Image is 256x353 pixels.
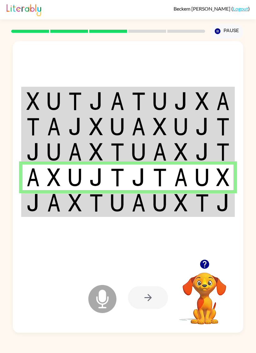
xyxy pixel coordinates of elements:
[174,6,231,12] span: Beckem [PERSON_NAME]
[153,143,166,161] img: a
[68,118,82,135] img: j
[68,92,82,110] img: t
[27,118,40,135] img: t
[47,92,61,110] img: u
[216,118,229,135] img: t
[27,194,40,212] img: j
[216,92,229,110] img: a
[216,143,229,161] img: t
[27,168,40,186] img: a
[153,168,166,186] img: t
[173,263,236,325] video: Your browser must support playing .mp4 files to use Literably. Please try using another browser.
[47,143,61,161] img: u
[153,194,166,212] img: u
[89,92,103,110] img: j
[153,92,166,110] img: u
[68,168,82,186] img: u
[47,194,61,212] img: a
[27,143,40,161] img: j
[216,168,229,186] img: x
[174,143,188,161] img: x
[216,194,229,212] img: j
[132,194,145,212] img: a
[89,168,103,186] img: j
[27,92,40,110] img: x
[132,118,145,135] img: a
[68,143,82,161] img: a
[47,168,61,186] img: x
[111,92,124,110] img: a
[211,24,243,38] button: Pause
[195,143,209,161] img: j
[132,168,145,186] img: j
[233,6,248,12] a: Logout
[47,118,61,135] img: a
[111,143,124,161] img: t
[195,168,209,186] img: u
[89,143,103,161] img: x
[111,168,124,186] img: t
[174,168,188,186] img: a
[89,194,103,212] img: t
[195,194,209,212] img: t
[153,118,166,135] img: x
[174,118,188,135] img: u
[195,92,209,110] img: x
[68,194,82,212] img: x
[89,118,103,135] img: x
[132,92,145,110] img: t
[132,143,145,161] img: u
[111,118,124,135] img: u
[111,194,124,212] img: u
[174,92,188,110] img: j
[174,6,250,12] div: ( )
[174,194,188,212] img: x
[7,2,41,16] img: Literably
[195,118,209,135] img: j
